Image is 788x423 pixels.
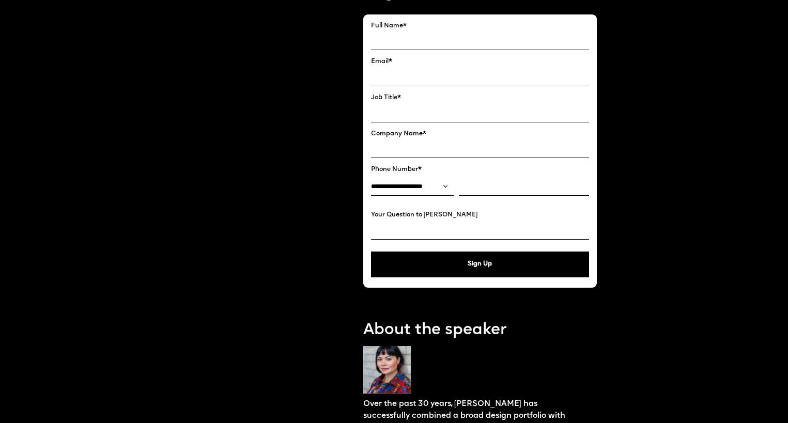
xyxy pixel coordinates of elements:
[363,320,597,342] p: About the speaker
[371,130,589,138] label: Company Name
[371,166,589,174] label: Phone Number
[371,22,589,30] label: Full Name
[371,252,589,277] button: Sign Up
[371,58,589,66] label: Email
[371,211,589,219] label: Your Question to [PERSON_NAME]
[371,94,589,102] label: Job Title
